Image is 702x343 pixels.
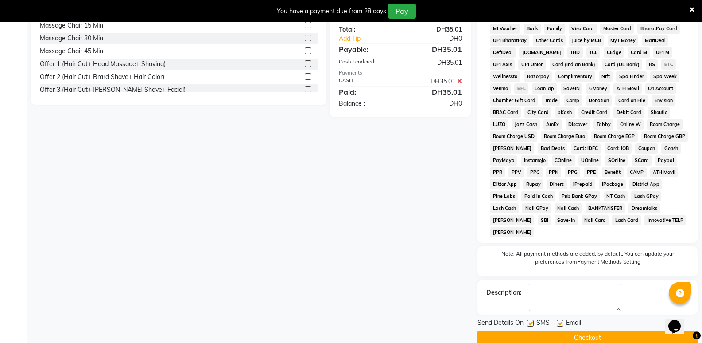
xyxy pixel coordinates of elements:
span: Diners [547,179,567,189]
span: Gcash [661,143,681,154]
span: Card M [628,47,650,58]
span: Wellnessta [490,71,520,82]
span: Coupon [635,143,658,154]
span: Pnb Bank GPay [559,191,600,201]
span: UPI BharatPay [490,35,529,46]
div: DH35.01 [400,25,469,34]
div: You have a payment due from 28 days [277,7,386,16]
span: Card on File [615,95,648,106]
div: DH0 [412,34,469,43]
span: [PERSON_NAME] [490,143,534,154]
span: SaveIN [561,83,583,94]
span: RS [646,59,658,70]
span: Benefit [602,167,624,177]
span: Family [544,24,565,34]
span: Lash Card [612,215,641,225]
span: Nail Card [582,215,609,225]
span: Bank [524,24,541,34]
span: Room Charge Euro [541,131,588,142]
span: Card (DL Bank) [602,59,643,70]
span: Master Card [600,24,634,34]
span: Jazz Cash [512,119,540,130]
span: Other Cards [533,35,566,46]
span: GMoney [586,83,610,94]
span: SOnline [605,155,628,166]
span: PPV [508,167,524,177]
span: bKash [555,107,575,118]
span: Nail GPay [522,203,551,213]
span: Trade [542,95,560,106]
span: Dittor App [490,179,520,189]
span: UOnline [578,155,602,166]
div: Massage Chair 45 Min [40,47,103,56]
span: Save-In [555,215,578,225]
span: Donation [586,95,612,106]
span: PPC [527,167,543,177]
span: UPI M [653,47,672,58]
div: Massage Chair 30 Min [40,34,103,43]
span: Lash GPay [631,191,661,201]
label: Payment Methods Setting [577,258,640,266]
span: BFL [514,83,528,94]
span: [DOMAIN_NAME] [519,47,564,58]
div: CASH [332,77,400,86]
div: DH35.01 [400,87,469,97]
span: Card (Indian Bank) [550,59,598,70]
span: LUZO [490,119,508,130]
span: Instamojo [521,155,548,166]
span: Nail Cash [555,203,582,213]
div: DH35.01 [400,58,469,67]
div: DH35.01 [400,77,469,86]
span: iPrepaid [570,179,596,189]
span: MI Voucher [490,24,520,34]
div: Payments [339,69,462,77]
span: Room Charge [647,119,683,130]
span: Room Charge EGP [591,131,638,142]
div: Balance : [332,99,400,108]
span: Send Details On [477,318,524,329]
span: ATH Movil [613,83,642,94]
span: Juice by MCB [569,35,604,46]
span: [PERSON_NAME] [490,215,534,225]
span: Card: IDFC [571,143,601,154]
span: SCard [632,155,652,166]
span: Online W [617,119,644,130]
span: PPR [490,167,505,177]
div: Description: [486,288,522,297]
span: Rupay [523,179,543,189]
span: PayMaya [490,155,517,166]
span: NT Cash [604,191,628,201]
span: Venmo [490,83,511,94]
span: Credit Card [578,107,610,118]
span: Razorpay [524,71,552,82]
div: Massage Chair 15 Min [40,21,103,30]
span: TCL [586,47,601,58]
div: Payable: [332,44,400,55]
span: Email [566,318,581,329]
span: THD [567,47,583,58]
iframe: chat widget [665,308,693,334]
span: COnline [552,155,575,166]
div: Offer 3 (Hair Cut+ [PERSON_NAME] Shave+ Facial) [40,85,186,95]
span: CEdge [604,47,624,58]
span: ATH Movil [650,167,679,177]
span: Room Charge USD [490,131,537,142]
div: Offer 2 (Hair Cut+ Brard Shave+ Hair Color) [40,72,164,82]
div: DH35.01 [400,44,469,55]
span: Room Charge GBP [641,131,688,142]
span: On Account [645,83,676,94]
div: DH0 [400,99,469,108]
span: PPE [584,167,598,177]
span: SMS [536,318,550,329]
span: BANKTANSFER [586,203,625,213]
span: DefiDeal [490,47,516,58]
div: Offer 1 (Hair Cut+ Head Massage+ Shaving) [40,59,166,69]
span: AmEx [543,119,562,130]
span: Paid in Cash [521,191,555,201]
span: LoanTap [532,83,557,94]
div: Paid: [332,87,400,97]
button: Pay [388,4,416,19]
span: Nift [599,71,613,82]
span: Tabby [593,119,613,130]
span: PPN [546,167,562,177]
